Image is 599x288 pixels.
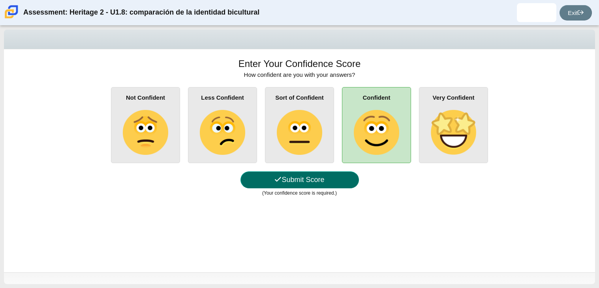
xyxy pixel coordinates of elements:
[23,3,259,22] div: Assessment: Heritage 2 - U1.8: comparación de la identidad bicultural
[262,190,337,196] small: (Your confidence score is required.)
[560,5,592,20] a: Exit
[244,71,355,78] span: How confident are you with your answers?
[126,94,165,101] b: Not Confident
[275,94,323,101] b: Sort of Confident
[240,171,359,188] button: Submit Score
[354,110,399,155] img: slightly-smiling-face.png
[238,57,361,71] h1: Enter Your Confidence Score
[530,6,543,19] img: ivan.cruzramirez.r3K12J
[200,110,245,155] img: confused-face.png
[431,110,476,155] img: star-struck-face.png
[363,94,391,101] b: Confident
[201,94,244,101] b: Less Confident
[3,4,20,20] img: Carmen School of Science & Technology
[123,110,168,155] img: slightly-frowning-face.png
[433,94,475,101] b: Very Confident
[277,110,322,155] img: neutral-face.png
[3,15,20,21] a: Carmen School of Science & Technology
